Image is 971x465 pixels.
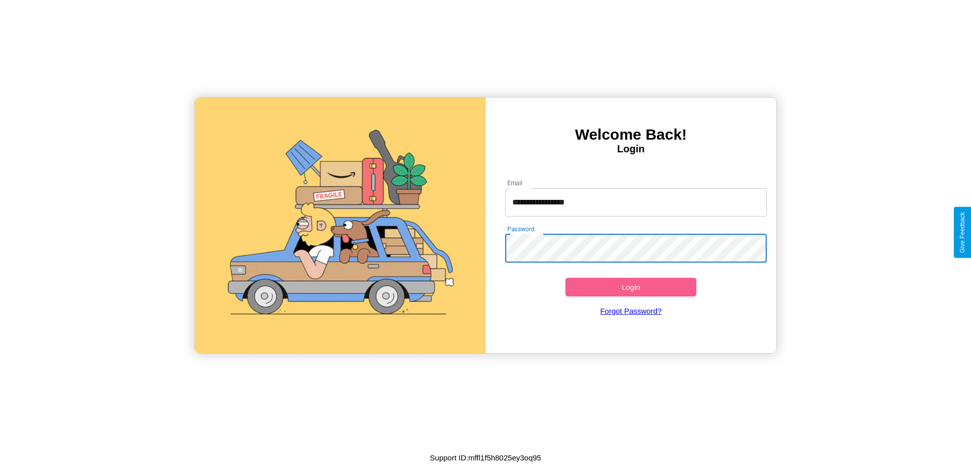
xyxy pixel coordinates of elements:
a: Forgot Password? [500,297,762,325]
div: Give Feedback [959,212,966,253]
label: Password [507,225,534,233]
button: Login [565,278,696,297]
h4: Login [485,143,776,155]
img: gif [195,98,485,353]
p: Support ID: mffl1f5h8025ey3oq95 [430,451,541,464]
label: Email [507,179,523,187]
h3: Welcome Back! [485,126,776,143]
